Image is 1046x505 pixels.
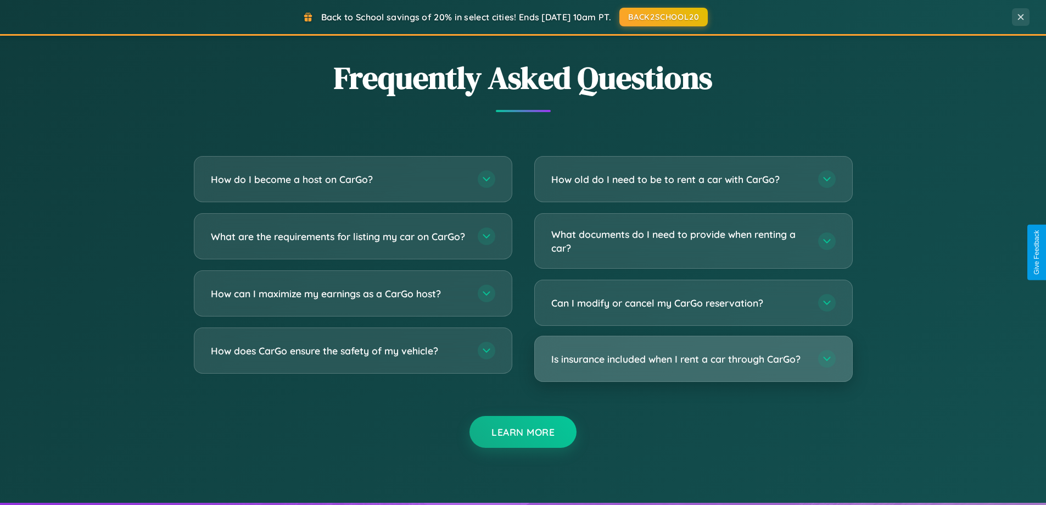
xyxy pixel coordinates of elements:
[469,416,577,448] button: Learn More
[211,344,467,358] h3: How does CarGo ensure the safety of my vehicle?
[619,8,708,26] button: BACK2SCHOOL20
[211,173,467,186] h3: How do I become a host on CarGo?
[551,173,807,186] h3: How old do I need to be to rent a car with CarGo?
[551,227,807,254] h3: What documents do I need to provide when renting a car?
[194,57,853,99] h2: Frequently Asked Questions
[321,12,611,23] span: Back to School savings of 20% in select cities! Ends [DATE] 10am PT.
[211,287,467,301] h3: How can I maximize my earnings as a CarGo host?
[211,230,467,243] h3: What are the requirements for listing my car on CarGo?
[551,352,807,366] h3: Is insurance included when I rent a car through CarGo?
[551,296,807,310] h3: Can I modify or cancel my CarGo reservation?
[1033,230,1041,275] div: Give Feedback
